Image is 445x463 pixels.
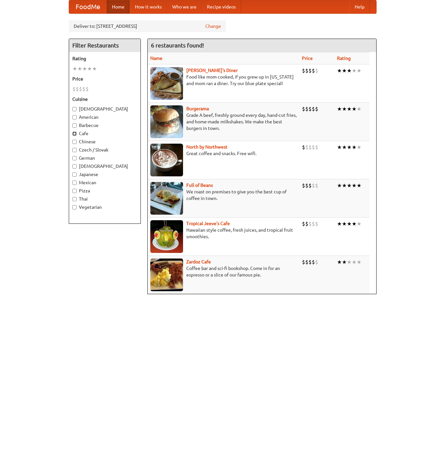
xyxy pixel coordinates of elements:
[308,67,312,74] li: $
[347,182,352,189] li: ★
[77,65,82,72] li: ★
[72,138,137,145] label: Chinese
[315,67,318,74] li: $
[302,258,305,266] li: $
[72,148,77,152] input: Czech / Slovak
[202,0,241,13] a: Recipe videos
[337,182,342,189] li: ★
[302,182,305,189] li: $
[342,182,347,189] li: ★
[302,144,305,151] li: $
[76,85,79,93] li: $
[72,147,137,153] label: Czech / Slovak
[337,67,342,74] li: ★
[352,67,357,74] li: ★
[312,220,315,227] li: $
[308,258,312,266] li: $
[72,181,77,185] input: Mexican
[347,258,352,266] li: ★
[150,112,297,132] p: Grade A beef, freshly ground every day, hand-cut fries, and home-made milkshakes. We make the bes...
[305,182,308,189] li: $
[72,130,137,137] label: Cafe
[72,123,77,128] input: Barbecue
[347,67,352,74] li: ★
[337,258,342,266] li: ★
[72,155,137,161] label: German
[302,105,305,113] li: $
[315,182,318,189] li: $
[150,258,183,291] img: zardoz.jpg
[302,67,305,74] li: $
[312,258,315,266] li: $
[79,85,82,93] li: $
[72,196,137,202] label: Thai
[72,65,77,72] li: ★
[150,227,297,240] p: Hawaiian style coffee, fresh juices, and tropical fruit smoothies.
[308,220,312,227] li: $
[305,67,308,74] li: $
[87,65,92,72] li: ★
[357,220,362,227] li: ★
[186,183,213,188] a: Full of Beans
[72,179,137,186] label: Mexican
[308,105,312,113] li: $
[150,144,183,176] img: north.jpg
[305,105,308,113] li: $
[69,20,226,32] div: Deliver to: [STREET_ADDRESS]
[72,187,137,194] label: Pizza
[151,42,204,48] ng-pluralize: 6 restaurants found!
[186,144,228,150] a: North by Northwest
[357,144,362,151] li: ★
[107,0,130,13] a: Home
[85,85,89,93] li: $
[337,105,342,113] li: ★
[342,67,347,74] li: ★
[312,144,315,151] li: $
[305,220,308,227] li: $
[312,67,315,74] li: $
[167,0,202,13] a: Who we are
[72,140,77,144] input: Chinese
[69,0,107,13] a: FoodMe
[315,258,318,266] li: $
[150,56,162,61] a: Name
[312,182,315,189] li: $
[347,105,352,113] li: ★
[186,68,238,73] a: [PERSON_NAME]'s Diner
[337,144,342,151] li: ★
[352,220,357,227] li: ★
[342,144,347,151] li: ★
[150,105,183,138] img: burgerama.jpg
[308,182,312,189] li: $
[186,221,230,226] a: Tropical Jeeve's Cafe
[72,164,77,169] input: [DEMOGRAPHIC_DATA]
[186,259,211,264] a: Zardoz Cafe
[72,115,77,119] input: American
[357,105,362,113] li: ★
[72,172,77,177] input: Japanese
[352,144,357,151] li: ★
[357,182,362,189] li: ★
[150,220,183,253] img: jeeves.jpg
[72,96,137,102] h5: Cuisine
[349,0,370,13] a: Help
[72,204,137,210] label: Vegetarian
[186,106,209,111] a: Burgerama
[150,182,183,215] img: beans.jpg
[72,107,77,111] input: [DEMOGRAPHIC_DATA]
[315,105,318,113] li: $
[337,56,351,61] a: Rating
[150,188,297,202] p: We roast on premises to give you the best cup of coffee in town.
[72,132,77,136] input: Cafe
[357,67,362,74] li: ★
[342,105,347,113] li: ★
[347,220,352,227] li: ★
[69,39,140,52] h4: Filter Restaurants
[305,258,308,266] li: $
[315,220,318,227] li: $
[72,76,137,82] h5: Price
